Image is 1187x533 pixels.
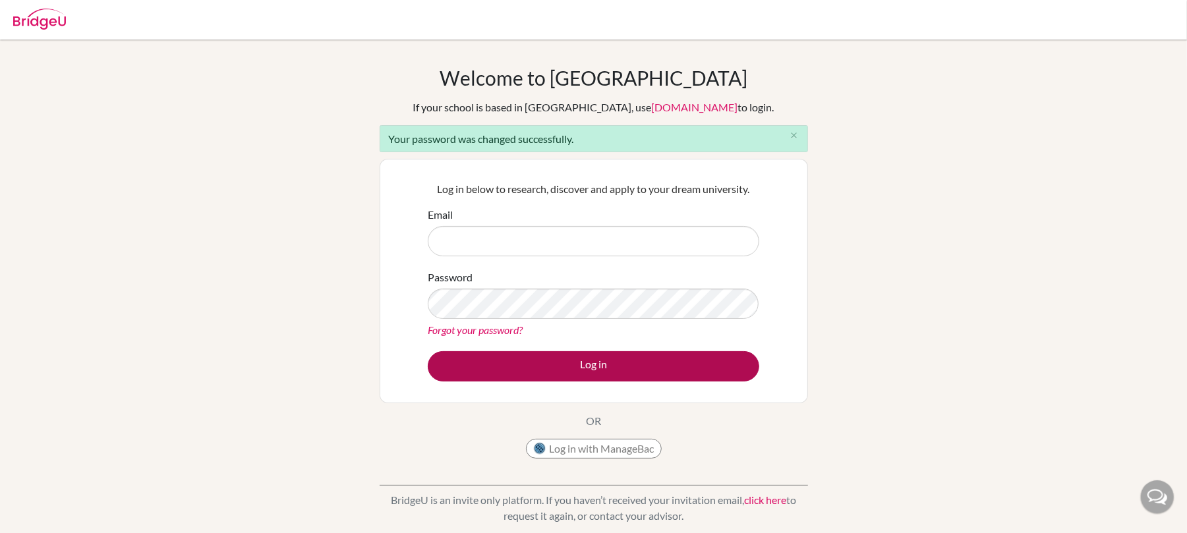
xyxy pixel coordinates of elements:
[428,207,453,223] label: Email
[428,351,759,381] button: Log in
[428,323,523,336] a: Forgot your password?
[428,181,759,197] p: Log in below to research, discover and apply to your dream university.
[789,130,799,140] i: close
[781,126,807,146] button: Close
[652,101,738,113] a: [DOMAIN_NAME]
[428,269,473,285] label: Password
[380,492,808,524] p: BridgeU is an invite only platform. If you haven’t received your invitation email, to request it ...
[526,439,662,459] button: Log in with ManageBac
[586,413,601,429] p: OR
[440,66,747,90] h1: Welcome to [GEOGRAPHIC_DATA]
[380,125,808,152] div: Your password was changed successfully.
[28,9,65,21] span: Ayuda
[413,99,774,115] div: If your school is based in [GEOGRAPHIC_DATA], use to login.
[13,9,66,30] img: Bridge-U
[744,493,786,506] a: click here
